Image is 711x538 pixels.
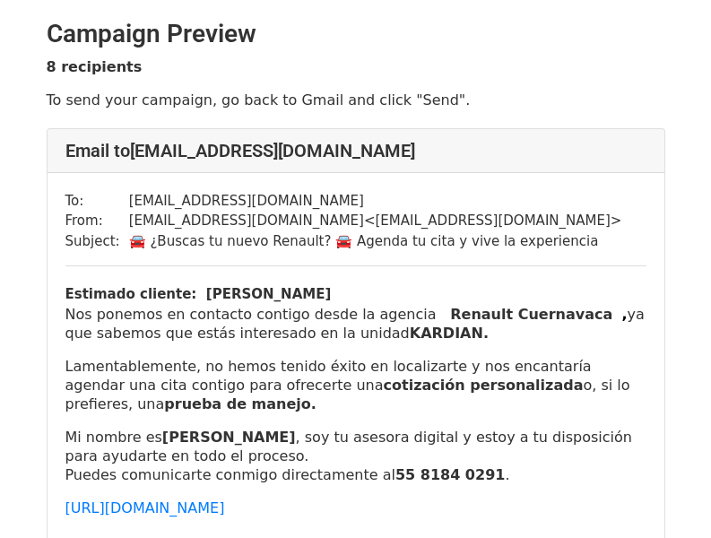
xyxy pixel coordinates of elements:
h4: Email to [EMAIL_ADDRESS][DOMAIN_NAME] [65,140,646,161]
td: 🚘 ¿Buscas tu nuevo Renault? 🚘 Agenda tu cita y vive la experiencia [129,231,622,252]
b: , [621,306,627,323]
b: Renault Cuernavaca [450,306,612,323]
b: cotización personalizada [384,377,584,394]
b: KARDIAN. [410,325,489,342]
p: Lamentablemente, no hemos tenido éxito en localizarte y nos encantaría agendar una cita contigo p... [65,357,646,413]
td: From: [65,211,129,231]
td: To: [65,191,129,212]
h2: Campaign Preview [47,19,665,49]
strong: 55 8184 0291 [395,466,505,483]
p: Mi nombre es , soy tu asesora digital y estoy a tu disposición para ayudarte en todo el proceso. ... [65,428,646,484]
td: [EMAIL_ADDRESS][DOMAIN_NAME] < [EMAIL_ADDRESS][DOMAIN_NAME] > [129,211,622,231]
strong: [PERSON_NAME] [162,429,296,446]
p: To send your campaign, go back to Gmail and click "Send". [47,91,665,109]
strong: 8 recipients [47,58,143,75]
a: [URL][DOMAIN_NAME] [65,499,225,516]
td: Subject: [65,231,129,252]
b: prueba de manejo. [164,395,316,412]
p: Nos ponemos en contacto contigo desde la agencia ya que sabemos que estás interesado en la unidad [65,305,646,343]
td: [EMAIL_ADDRESS][DOMAIN_NAME] [129,191,622,212]
b: Estimado cliente: [PERSON_NAME] [65,286,332,302]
